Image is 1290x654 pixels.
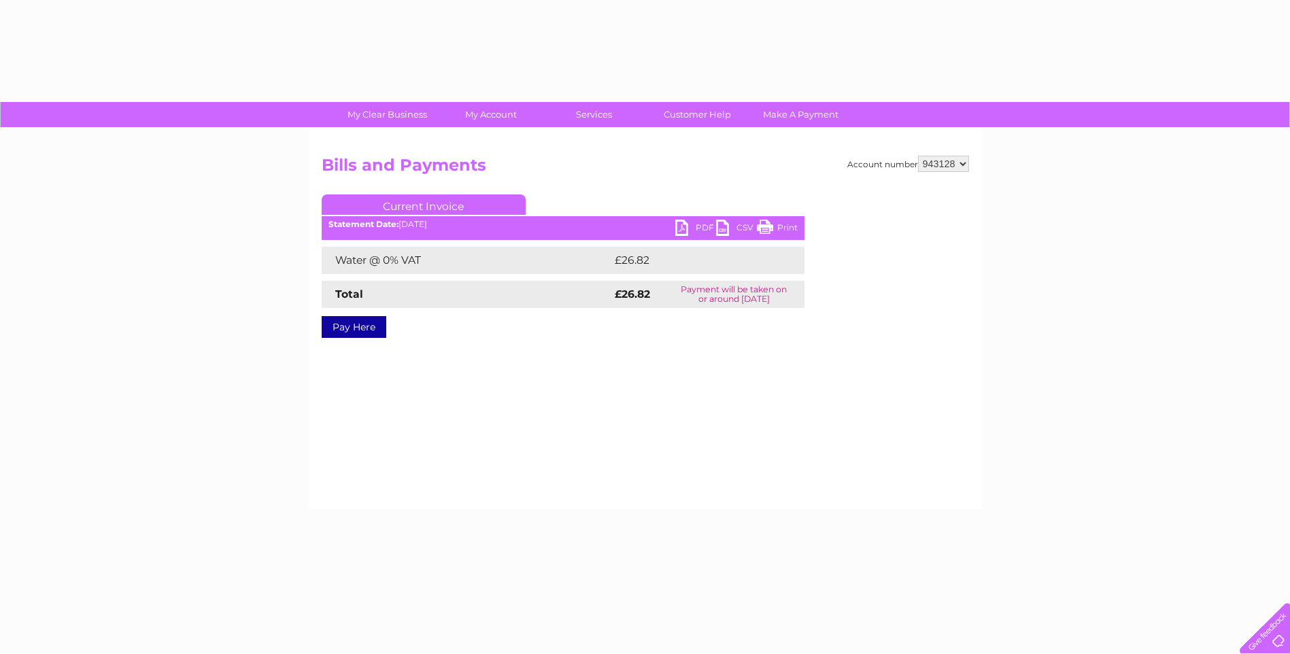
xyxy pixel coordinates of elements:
[538,102,650,127] a: Services
[335,288,363,300] strong: Total
[322,220,804,229] div: [DATE]
[322,156,969,182] h2: Bills and Payments
[675,220,716,239] a: PDF
[435,102,547,127] a: My Account
[615,288,650,300] strong: £26.82
[641,102,753,127] a: Customer Help
[664,281,804,308] td: Payment will be taken on or around [DATE]
[757,220,798,239] a: Print
[331,102,443,127] a: My Clear Business
[745,102,857,127] a: Make A Payment
[322,316,386,338] a: Pay Here
[322,247,611,274] td: Water @ 0% VAT
[716,220,757,239] a: CSV
[328,219,398,229] b: Statement Date:
[847,156,969,172] div: Account number
[611,247,777,274] td: £26.82
[322,194,526,215] a: Current Invoice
